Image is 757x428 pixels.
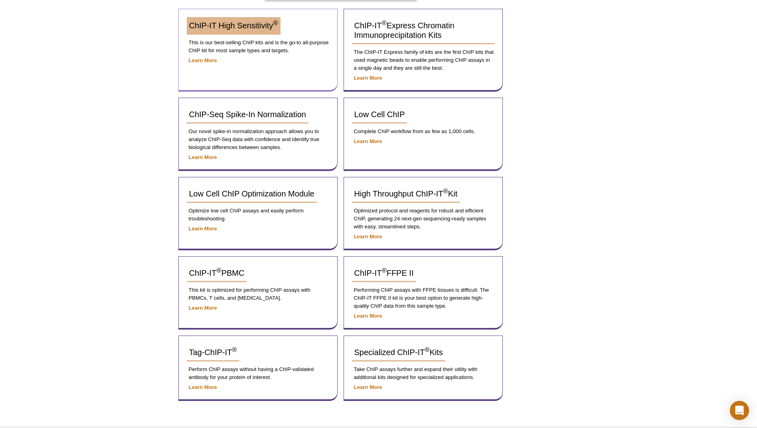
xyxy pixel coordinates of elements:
p: Complete ChIP workflow from as few as 1,000 cells. [352,128,494,135]
span: ChIP-Seq Spike-In Normalization [189,110,306,119]
a: Learn More [189,226,217,232]
sup: ® [273,20,278,27]
span: Low Cell ChIP [354,110,405,119]
a: Low Cell ChIP Optimization Module [187,185,317,203]
span: ChIP-IT FFPE II [354,269,414,277]
p: The ChIP-IT Express family of kits are the first ChIP kits that used magnetic beads to enable per... [352,48,494,72]
a: ChIP-IT®PBMC [187,265,247,282]
a: Learn More [189,305,217,311]
sup: ® [381,20,386,27]
a: Learn More [189,384,217,390]
span: Tag-ChIP-IT [189,348,237,357]
p: Our novel spike-in normalization approach allows you to analyze ChIP-Seq data with confidence and... [187,128,329,151]
p: Optimize low cell ChIP assays and easily perform troubleshooting. [187,207,329,223]
a: Low Cell ChIP [352,106,407,124]
a: ChIP-IT®Express Chromatin Immunoprecipitation Kits [352,17,494,44]
span: ChIP-IT PBMC [189,269,245,277]
sup: ® [216,267,221,275]
sup: ® [443,188,448,195]
div: Open Intercom Messenger [730,401,749,420]
a: Learn More [189,57,217,63]
a: ChIP-Seq Spike-In Normalization [187,106,308,124]
a: ChIP-IT High Sensitivity® [187,17,281,35]
span: High Throughput ChIP-IT Kit [354,189,458,198]
sup: ® [425,346,429,354]
a: Learn More [354,384,382,390]
p: Performing ChIP assays with FFPE tissues is difficult. The ChIP-IT FFPE II kit is your best optio... [352,286,494,310]
a: Learn More [354,234,382,240]
span: Low Cell ChIP Optimization Module [189,189,314,198]
a: Learn More [354,75,382,81]
a: Specialized ChIP-IT®Kits [352,344,445,361]
p: Optimized protocol and reagents for robust and efficient ChIP, generating 24 next-gen sequencing-... [352,207,494,231]
a: Learn More [354,138,382,144]
p: This is our best-selling ChIP kits and is the go-to all-purpose ChIP kit for most sample types an... [187,39,329,55]
a: High Throughput ChIP-IT®Kit [352,185,460,203]
sup: ® [381,267,386,275]
span: ChIP-IT High Sensitivity [189,21,278,30]
sup: ® [232,346,237,354]
a: Learn More [189,154,217,160]
p: Take ChIP assays further and expand their utility with additional kits designed for specialized a... [352,365,494,381]
p: This kit is optimized for performing ChIP assays with PBMCs, T cells, and [MEDICAL_DATA]. [187,286,329,302]
a: Learn More [354,313,382,319]
p: Perform ChIP assays without having a ChIP-validated antibody for your protein of interest. [187,365,329,381]
a: Tag-ChIP-IT® [187,344,239,361]
a: ChIP-IT®FFPE II [352,265,416,282]
span: ChIP-IT Express Chromatin Immunoprecipitation Kits [354,21,455,39]
span: Specialized ChIP-IT Kits [354,348,443,357]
